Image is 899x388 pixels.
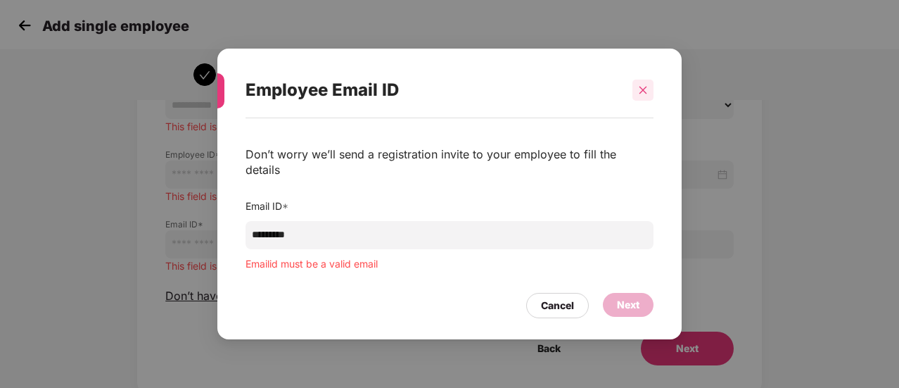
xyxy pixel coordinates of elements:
div: Next [617,297,639,313]
div: Don’t worry we’ll send a registration invite to your employee to fill the details [246,146,653,177]
span: close [638,85,648,95]
label: Email ID [246,200,288,212]
div: Employee Email ID [246,63,620,118]
span: Emailid must be a valid email [246,258,378,270]
div: Cancel [541,298,574,313]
